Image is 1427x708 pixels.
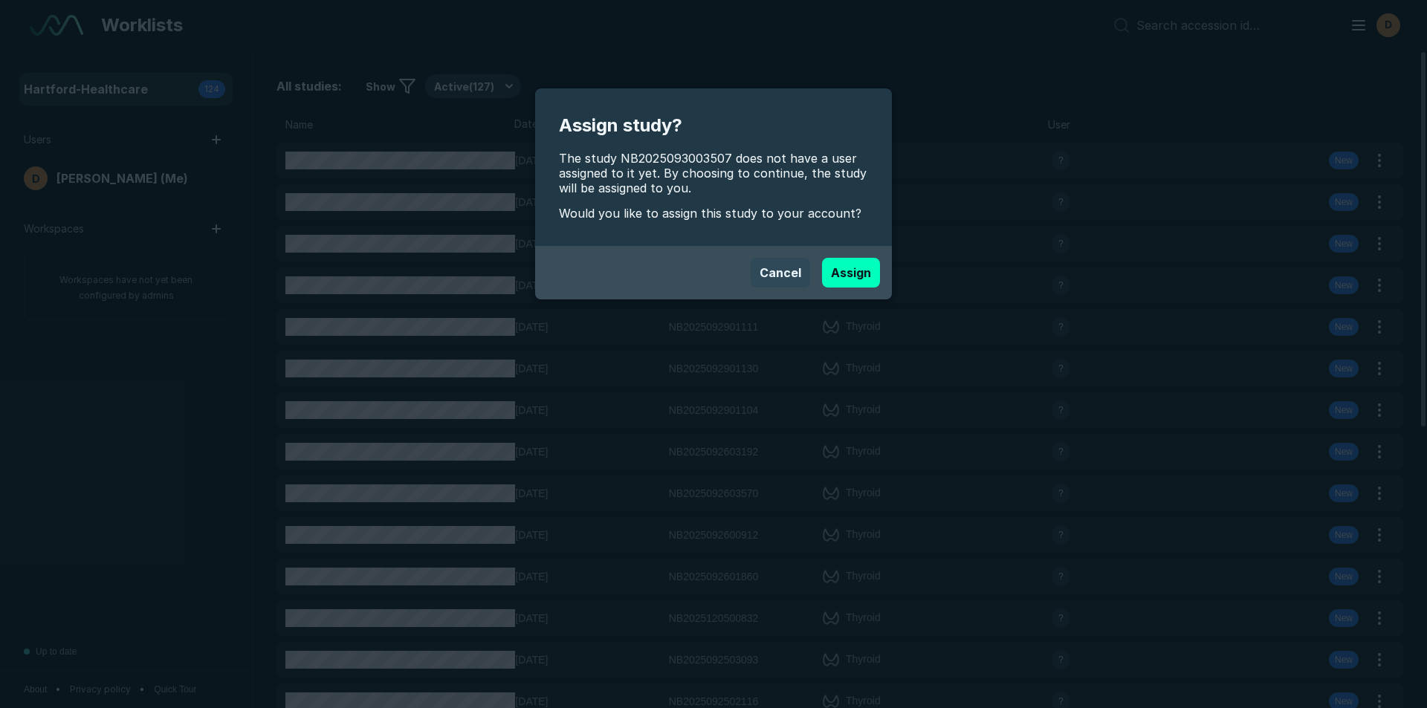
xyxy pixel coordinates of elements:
[751,258,810,288] button: Cancel
[559,151,868,195] span: The study NB2025093003507 does not have a user assigned to it yet. By choosing to continue, the s...
[822,258,880,288] button: Assign
[535,88,892,299] div: modal
[559,204,868,222] span: Would you like to assign this study to your account?
[559,112,868,139] span: Assign study?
